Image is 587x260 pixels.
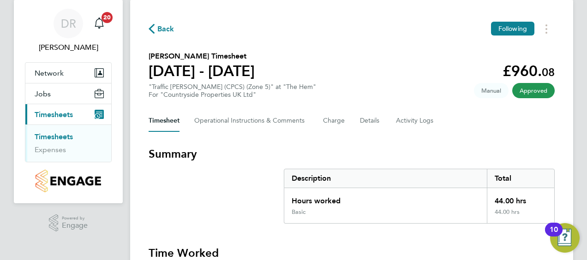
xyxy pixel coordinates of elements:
span: 20 [102,12,113,23]
button: Timesheet [149,110,180,132]
div: "Traffic [PERSON_NAME] (CPCS) (Zone 5)" at "The Hem" [149,83,316,99]
button: Details [360,110,381,132]
app-decimal: £960. [503,62,555,80]
a: Go to home page [25,170,112,192]
div: Summary [284,169,555,224]
button: Jobs [25,83,111,104]
span: Network [35,69,64,77]
a: Timesheets [35,132,73,141]
span: DR [61,18,76,30]
h3: Summary [149,147,555,161]
div: For "Countryside Properties UK Ltd" [149,91,316,99]
div: Basic [292,208,305,216]
a: 20 [90,9,108,38]
span: Engage [62,222,88,230]
span: Back [157,24,174,35]
button: Timesheets [25,104,111,124]
a: DR[PERSON_NAME] [25,9,112,53]
button: Network [25,63,111,83]
span: This timesheet was manually created. [474,83,509,98]
div: 10 [550,230,558,242]
div: Timesheets [25,124,111,162]
span: Jobs [35,89,51,98]
h1: [DATE] - [DATE] [149,62,255,80]
button: Operational Instructions & Comments [194,110,308,132]
div: Hours worked [284,188,487,208]
img: countryside-properties-logo-retina.png [36,170,101,192]
span: This timesheet has been approved. [512,83,555,98]
div: Description [284,169,487,188]
a: Expenses [35,145,66,154]
span: Daniel Russon [25,42,112,53]
div: Total [487,169,554,188]
button: Back [149,23,174,35]
button: Following [491,22,534,35]
div: 44.00 hrs [487,208,554,223]
h2: [PERSON_NAME] Timesheet [149,51,255,62]
button: Activity Logs [396,110,435,132]
button: Open Resource Center, 10 new notifications [550,223,580,253]
span: 08 [542,65,555,79]
span: Following [498,24,527,33]
span: Timesheets [35,110,73,119]
div: 44.00 hrs [487,188,554,208]
a: Powered byEngage [49,214,88,232]
button: Timesheets Menu [538,22,555,36]
button: Charge [323,110,345,132]
span: Powered by [62,214,88,222]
